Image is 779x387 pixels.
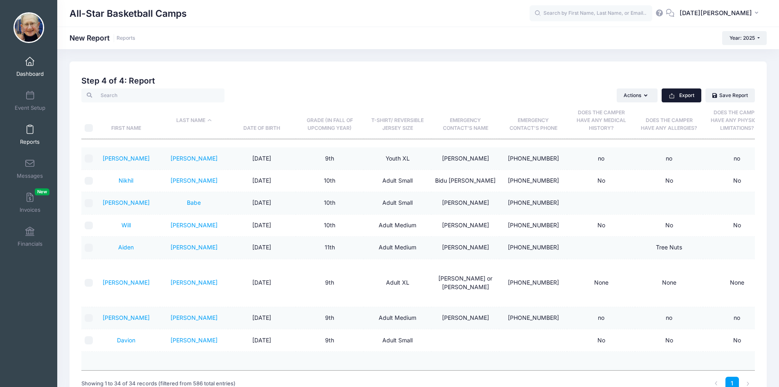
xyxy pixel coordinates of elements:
[703,102,771,139] th: Does the camper have any physical limitations?: activate to sort column ascending
[703,147,771,170] td: no
[499,215,567,237] td: [PHONE_NUMBER]
[499,192,567,214] td: [PHONE_NUMBER]
[171,222,218,229] a: [PERSON_NAME]
[20,206,40,213] span: Invoices
[680,9,752,18] span: [DATE][PERSON_NAME]
[567,170,635,192] td: No
[252,244,271,251] span: [DATE]
[70,4,187,23] h1: All-Star Basketball Camps
[364,329,431,351] td: Adult Small
[635,170,703,192] td: No
[296,259,364,307] td: 9th
[171,337,218,344] a: [PERSON_NAME]
[431,215,499,237] td: [PERSON_NAME]
[296,307,364,329] td: 9th
[635,259,703,307] td: None
[11,154,49,183] a: Messages
[171,155,218,162] a: [PERSON_NAME]
[13,12,44,43] img: All-Star Basketball Camps
[228,102,296,139] th: Date of Birth: activate to sort column ascending
[499,237,567,259] td: [PHONE_NUMBER]
[567,215,635,237] td: No
[252,199,271,206] span: [DATE]
[703,259,771,307] td: None
[296,237,364,259] td: 11th
[118,244,134,251] a: Aiden
[364,215,431,237] td: Adult Medium
[121,222,131,229] a: Will
[296,192,364,214] td: 10th
[567,259,635,307] td: None
[103,279,150,286] a: [PERSON_NAME]
[252,314,271,321] span: [DATE]
[364,259,431,307] td: Adult XL
[431,170,499,192] td: Bidu [PERSON_NAME]
[252,279,271,286] span: [DATE]
[431,259,499,307] td: [PERSON_NAME] or [PERSON_NAME]
[252,222,271,229] span: [DATE]
[364,307,431,329] td: Adult Medium
[662,88,701,102] button: Export
[296,215,364,237] td: 10th
[187,199,201,206] a: Babe
[17,172,43,179] span: Messages
[11,188,49,217] a: InvoicesNew
[703,329,771,351] td: No
[171,314,218,321] a: [PERSON_NAME]
[15,104,45,111] span: Event Setup
[703,307,771,329] td: no
[70,34,135,42] h1: New Report
[252,155,271,162] span: [DATE]
[81,88,224,102] input: Search
[431,237,499,259] td: [PERSON_NAME]
[730,35,755,41] span: Year: 2025
[117,35,135,41] a: Reports
[171,279,218,286] a: [PERSON_NAME]
[11,120,49,149] a: Reports
[499,102,567,139] th: Emergency Contact's Phone: activate to sort column ascending
[499,307,567,329] td: [PHONE_NUMBER]
[92,102,160,139] th: First Name: activate to sort column ascending
[117,337,135,344] a: Davion
[635,215,703,237] td: No
[499,147,567,170] td: [PHONE_NUMBER]
[103,199,150,206] a: [PERSON_NAME]
[119,177,133,184] a: Nikhil
[674,4,767,23] button: [DATE][PERSON_NAME]
[81,76,755,86] h2: Step 4 of 4: Report
[617,88,658,102] button: Actions
[160,102,228,139] th: Last Name: activate to sort column descending
[530,5,652,22] input: Search by First Name, Last Name, or Email...
[431,147,499,170] td: [PERSON_NAME]
[18,240,43,247] span: Financials
[431,192,499,214] td: [PERSON_NAME]
[364,102,431,139] th: T-Shirt/ Reversible Jersey Size : activate to sort column ascending
[296,102,364,139] th: Grade (in Fall of upcoming year): activate to sort column ascending
[567,102,635,139] th: Does the camper have any medical history?: activate to sort column ascending
[364,237,431,259] td: Adult Medium
[364,170,431,192] td: Adult Small
[171,244,218,251] a: [PERSON_NAME]
[499,170,567,192] td: [PHONE_NUMBER]
[499,259,567,307] td: [PHONE_NUMBER]
[11,222,49,251] a: Financials
[567,329,635,351] td: No
[703,215,771,237] td: No
[635,102,703,139] th: Does the camper have any allergies?: activate to sort column ascending
[431,102,499,139] th: Emergency Contact's Name: activate to sort column ascending
[703,170,771,192] td: No
[635,147,703,170] td: no
[722,31,767,45] button: Year: 2025
[296,329,364,351] td: 9th
[296,147,364,170] td: 9th
[567,147,635,170] td: no
[296,170,364,192] td: 10th
[252,177,271,184] span: [DATE]
[431,307,499,329] td: [PERSON_NAME]
[364,147,431,170] td: Youth XL
[103,314,150,321] a: [PERSON_NAME]
[103,155,150,162] a: [PERSON_NAME]
[11,86,49,115] a: Event Setup
[35,188,49,195] span: New
[635,237,703,259] td: Tree Nuts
